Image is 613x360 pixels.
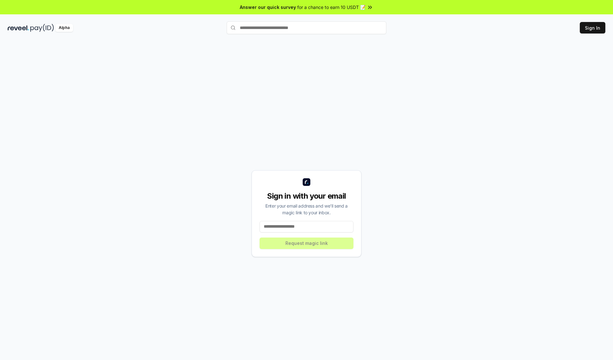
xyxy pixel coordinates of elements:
img: logo_small [303,178,310,186]
img: pay_id [30,24,54,32]
div: Sign in with your email [260,191,353,201]
button: Sign In [580,22,605,33]
img: reveel_dark [8,24,29,32]
span: for a chance to earn 10 USDT 📝 [297,4,366,11]
div: Alpha [55,24,73,32]
span: Answer our quick survey [240,4,296,11]
div: Enter your email address and we’ll send a magic link to your inbox. [260,202,353,216]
